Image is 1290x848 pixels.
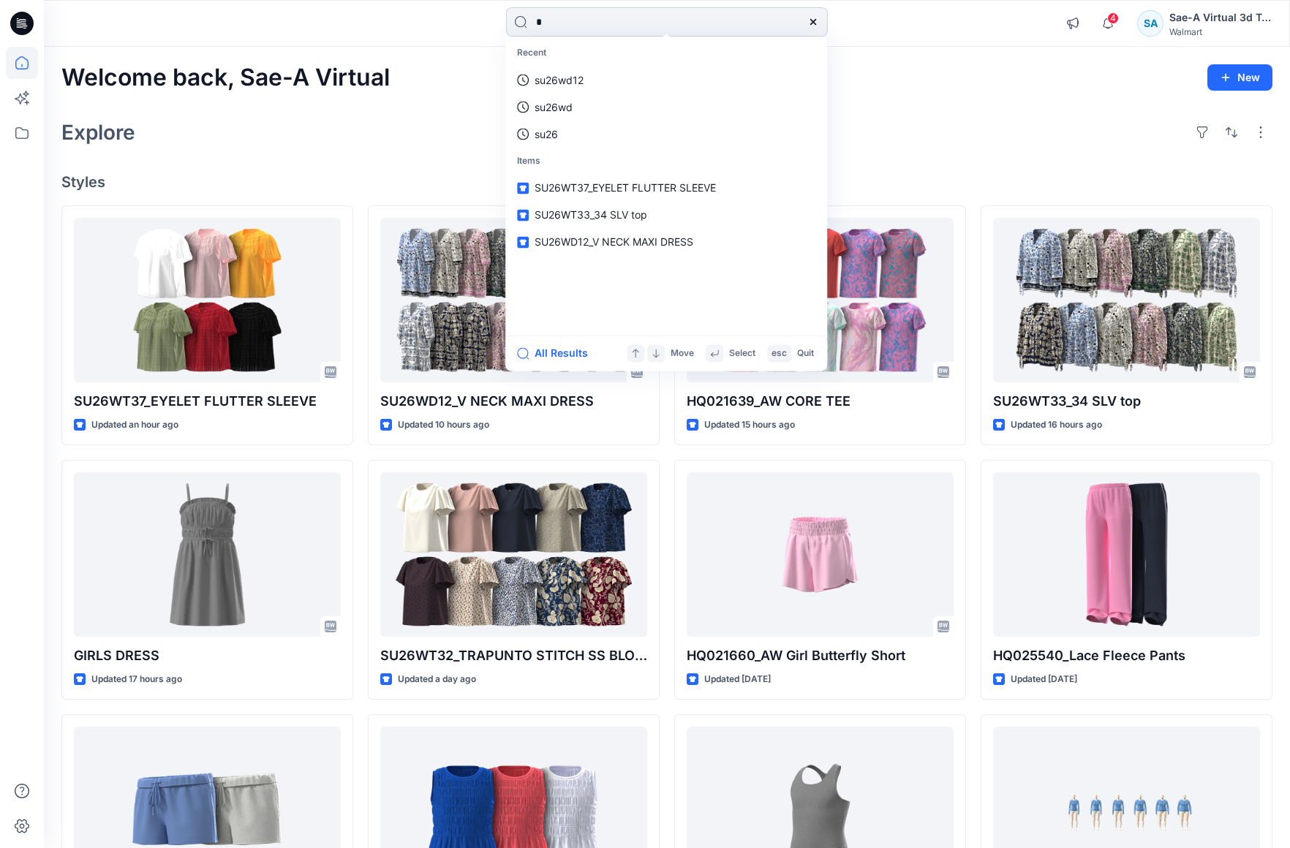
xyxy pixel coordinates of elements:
[1169,9,1272,26] div: Sae-A Virtual 3d Team
[1169,26,1272,37] div: Walmart
[61,121,135,144] h2: Explore
[74,218,341,382] a: SU26WT37_EYELET FLUTTER SLEEVE
[398,417,489,433] p: Updated 10 hours ago
[398,672,476,687] p: Updated a day ago
[729,346,755,361] p: Select
[704,417,795,433] p: Updated 15 hours ago
[535,72,584,88] p: su26wd12
[1011,417,1102,433] p: Updated 16 hours ago
[517,344,597,362] button: All Results
[687,472,954,637] a: HQ021660_AW Girl Butterfly Short
[380,472,647,637] a: SU26WT32_TRAPUNTO STITCH SS BLOUSE
[993,391,1260,412] p: SU26WT33_34 SLV top
[508,94,824,121] a: su26wd
[535,236,693,249] span: SU26WD12_V NECK MAXI DRESS
[508,121,824,148] a: su26
[993,472,1260,637] a: HQ025540_Lace Fleece Pants
[508,148,824,175] p: Items
[61,64,390,91] h2: Welcome back, Sae-A Virtual
[508,39,824,67] p: Recent
[704,672,771,687] p: Updated [DATE]
[508,229,824,256] a: SU26WD12_V NECK MAXI DRESS
[1011,672,1077,687] p: Updated [DATE]
[1107,12,1119,24] span: 4
[61,173,1272,191] h4: Styles
[687,391,954,412] p: HQ021639_AW CORE TEE
[508,202,824,229] a: SU26WT33_34 SLV top
[508,175,824,202] a: SU26WT37_EYELET FLUTTER SLEEVE
[797,346,814,361] p: Quit
[74,646,341,666] p: GIRLS DRESS
[1207,64,1272,91] button: New
[508,67,824,94] a: su26wd12
[671,346,694,361] p: Move
[993,646,1260,666] p: HQ025540_Lace Fleece Pants
[687,646,954,666] p: HQ021660_AW Girl Butterfly Short
[1137,10,1163,37] div: SA
[380,391,647,412] p: SU26WD12_V NECK MAXI DRESS
[380,218,647,382] a: SU26WD12_V NECK MAXI DRESS
[535,182,716,194] span: SU26WT37_EYELET FLUTTER SLEEVE
[535,126,558,142] p: su26
[535,99,573,115] p: su26wd
[91,417,178,433] p: Updated an hour ago
[91,672,182,687] p: Updated 17 hours ago
[772,346,787,361] p: esc
[380,646,647,666] p: SU26WT32_TRAPUNTO STITCH SS BLOUSE
[74,391,341,412] p: SU26WT37_EYELET FLUTTER SLEEVE
[535,209,647,222] span: SU26WT33_34 SLV top
[74,472,341,637] a: GIRLS DRESS
[993,218,1260,382] a: SU26WT33_34 SLV top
